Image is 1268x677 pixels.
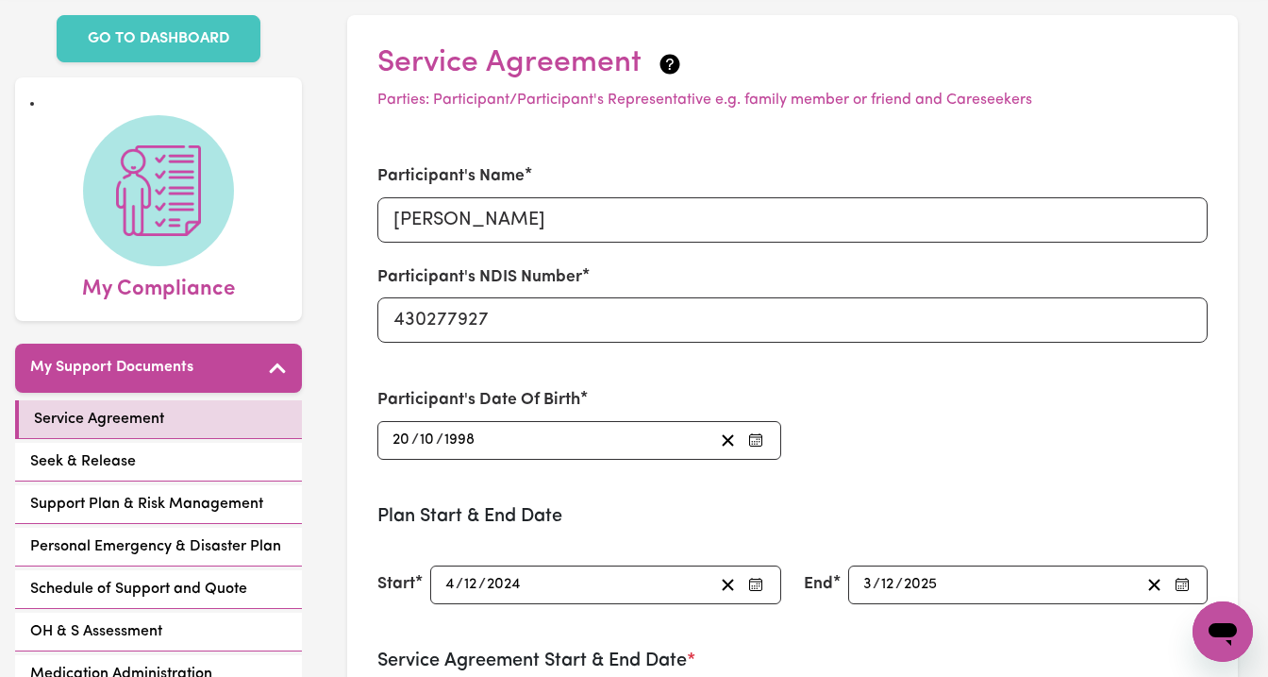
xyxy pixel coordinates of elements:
input: -- [463,572,478,598]
span: My Compliance [82,266,235,306]
label: Start [377,572,415,597]
h3: Service Agreement Start & End Date [377,650,1208,672]
span: Service Agreement [34,408,164,431]
span: Support Plan & Risk Management [30,493,263,516]
span: Personal Emergency & Disaster Plan [30,535,281,558]
span: Seek & Release [30,450,136,473]
span: / [436,432,443,449]
a: Personal Emergency & Disaster Plan [15,528,302,567]
a: Support Plan & Risk Management [15,485,302,524]
span: / [478,576,486,593]
h5: My Support Documents [30,359,193,377]
h3: Plan Start & End Date [377,505,1208,528]
a: My Compliance [30,115,287,306]
a: Schedule of Support and Quote [15,570,302,609]
span: / [873,576,880,593]
input: -- [880,572,895,598]
a: GO TO DASHBOARD [57,15,260,62]
a: Service Agreement [15,400,302,439]
span: OH & S Assessment [30,620,162,643]
label: End [804,572,833,597]
label: Participant's Date Of Birth [377,388,580,413]
input: -- [444,572,456,598]
a: OH & S Assessment [15,613,302,652]
input: ---- [486,572,523,598]
label: Participant's Name [377,164,525,189]
input: ---- [903,572,939,598]
p: Parties: Participant/Participant's Representative e.g. family member or friend and Careseekers [377,89,1208,111]
input: ---- [443,428,476,453]
iframe: Button to launch messaging window [1193,601,1253,662]
a: Seek & Release [15,443,302,482]
input: -- [392,428,411,453]
span: / [411,432,419,449]
span: Schedule of Support and Quote [30,578,247,601]
h2: Service Agreement [377,45,1208,81]
span: / [895,576,903,593]
input: -- [862,572,873,598]
label: Participant's NDIS Number [377,265,582,290]
button: My Support Documents [15,344,302,393]
input: -- [419,428,436,453]
span: / [456,576,463,593]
